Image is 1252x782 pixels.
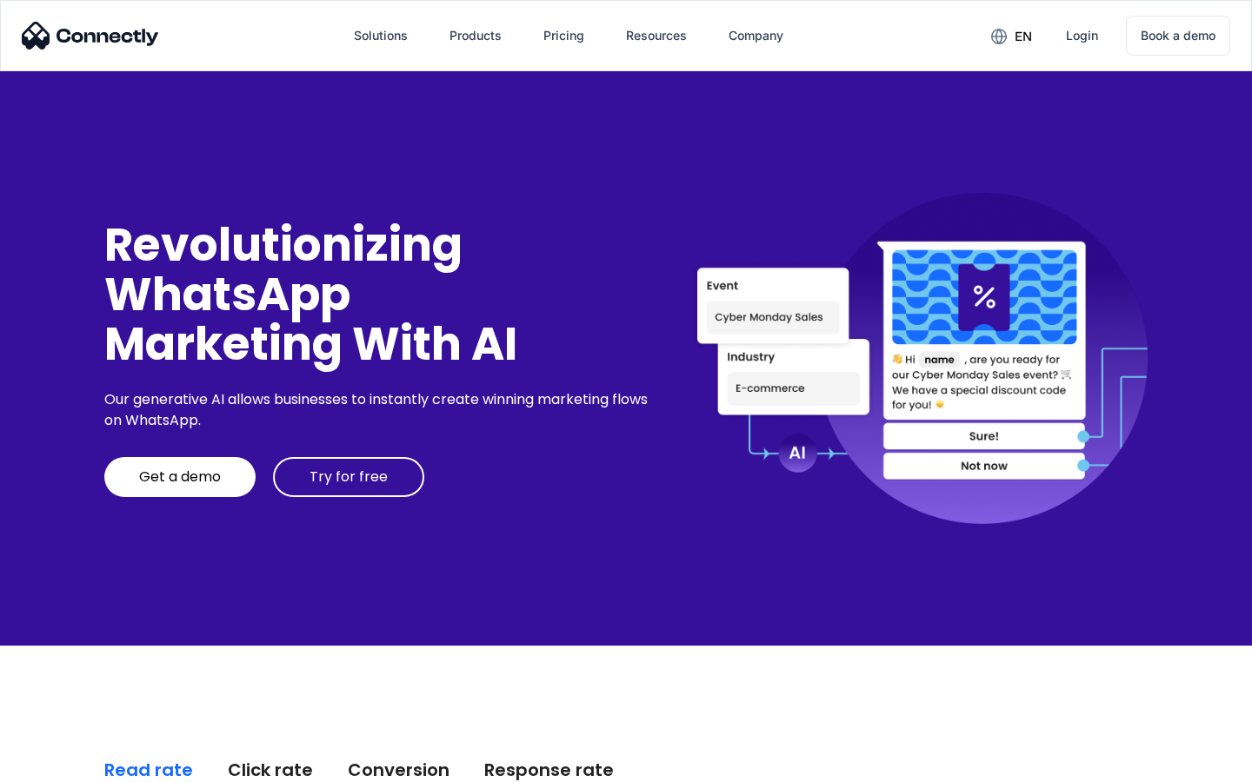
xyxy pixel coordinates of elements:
div: Company [729,23,783,48]
div: en [1015,24,1032,49]
a: Login [1052,15,1112,56]
a: Try for free [273,457,424,497]
div: Read rate [104,758,193,782]
div: Revolutionizing WhatsApp Marketing With AI [104,220,654,369]
img: Connectly Logo [22,22,159,50]
div: Conversion [348,758,450,782]
div: Pricing [543,23,584,48]
div: Get a demo [139,468,221,486]
div: Try for free [310,468,388,486]
a: Pricing [529,15,598,56]
a: Book a demo [1126,16,1230,56]
div: Response rate [484,758,614,782]
div: Click rate [228,758,313,782]
div: Resources [626,23,687,48]
div: Our generative AI allows businesses to instantly create winning marketing flows on WhatsApp. [104,389,654,431]
a: Get a demo [104,457,256,497]
div: Login [1066,23,1098,48]
div: Solutions [354,23,408,48]
div: Products [450,23,502,48]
